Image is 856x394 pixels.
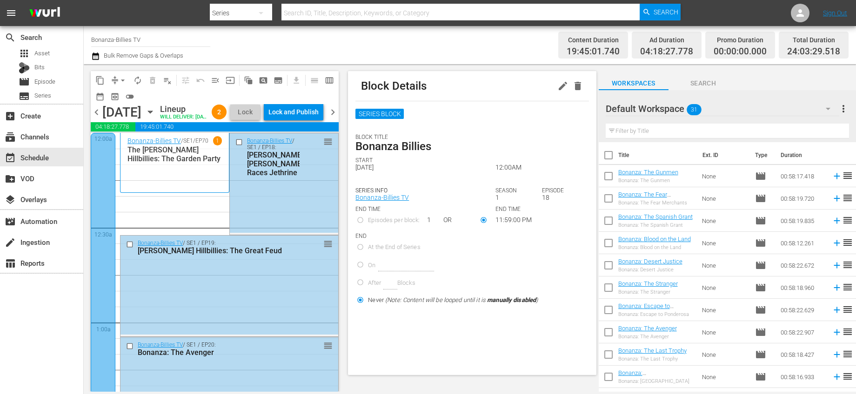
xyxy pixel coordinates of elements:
span: Create [5,111,16,122]
p: Blocks [397,278,415,288]
p: After [368,278,381,288]
a: Bonanza: Desert Justice [618,258,682,265]
div: / SE1 / EP18: [247,138,305,177]
span: reorder [323,239,333,249]
div: Bonanza: The Spanish Grant [618,222,693,228]
td: None [698,276,751,299]
div: Bonanza: The Avenger [618,334,677,340]
span: Search [654,4,678,20]
span: reorder [323,341,333,351]
span: 04:18:27.778 [91,122,135,131]
div: Lock and Publish [268,104,319,120]
svg: Add to Schedule [832,193,842,204]
th: Title [618,142,697,168]
p: / [181,138,183,144]
td: None [698,343,751,366]
div: Total Duration [787,33,840,46]
span: manually disabled [487,296,536,303]
span: Episodes per block: [368,216,420,225]
p: SE1 / [183,138,195,144]
span: reorder [842,215,853,226]
span: chevron_left [91,106,102,118]
span: Series [34,91,51,100]
p: END TIME [495,206,521,212]
span: menu_open [211,76,220,85]
span: Ingestion [5,237,16,248]
td: 00:58:18.427 [777,343,828,366]
span: Channels [5,131,16,143]
span: Asset [34,49,50,58]
span: 31 [687,100,702,119]
span: menu [6,7,17,19]
span: 24 hours Lineup View is OFF [122,89,137,104]
button: reorder [323,137,333,146]
svg: Add to Schedule [832,372,842,382]
span: Automation [5,216,16,227]
span: reorder [842,170,853,181]
div: Bonanza: Desert Justice [618,267,682,273]
a: Bonanza: [GEOGRAPHIC_DATA] [618,369,675,383]
span: View Backup [107,89,122,104]
span: Copy Lineup [93,73,107,88]
span: reorder [842,192,853,204]
div: / SE1 / EP19: [138,240,292,255]
div: [PERSON_NAME]: [PERSON_NAME] Races Jethrine [247,151,305,177]
span: reorder [842,237,853,248]
span: Bits [34,63,45,72]
a: Bonanza-Billies TV [138,240,183,246]
td: 00:58:19.720 [777,187,828,210]
p: SEASON [495,187,542,194]
span: reorder [323,137,333,147]
span: more_vert [838,103,849,114]
span: 24:03:29.518 [787,46,840,57]
div: [PERSON_NAME] Hillbillies: The Great Feud [138,246,292,255]
span: preview_outlined [110,92,120,101]
span: Edit [555,79,570,93]
span: autorenew_outlined [133,76,142,85]
span: reorder [842,259,853,270]
svg: Add to Schedule [832,349,842,360]
div: Lineup [160,104,208,114]
td: None [698,299,751,321]
button: more_vert [838,98,849,120]
span: reorder [842,326,853,337]
td: None [698,366,751,388]
div: seriesBlockEndTime [355,212,588,230]
p: [DATE] [355,164,374,171]
span: 1 [422,216,436,230]
span: subtitles_outlined [274,76,283,85]
p: Never [368,295,538,305]
svg: Add to Schedule [832,216,842,226]
input: On [378,258,434,271]
span: reorder [842,371,853,382]
span: Episode [755,304,766,315]
span: Reports [5,258,16,269]
div: Bonanza: The Gunmen [618,177,678,184]
span: Workspaces [599,78,669,89]
a: Bonanza-Billies TV [138,341,183,348]
div: [DATE] [102,105,141,120]
span: compress [110,76,120,85]
p: SERIES INFO [355,187,495,194]
span: toggle_off [125,92,134,101]
p: BLOCK TITLE [355,134,588,140]
h1: Block Details [361,80,427,92]
span: date_range_outlined [95,92,105,101]
span: Clear Lineup [160,73,175,88]
span: Episode [755,327,766,338]
p: SERIES BLOCK [355,109,404,119]
span: auto_awesome_motion_outlined [244,76,253,85]
span: arrow_drop_down [118,76,127,85]
a: Bonanza-Billies TV [355,194,409,201]
span: Loop Content [130,73,145,88]
span: Episode [755,260,766,271]
a: Bonanza: Blood on the Land [618,236,691,243]
span: Series [19,91,30,102]
td: None [698,165,751,187]
span: OR [436,216,459,230]
div: Ad Duration [640,33,693,46]
span: Month Calendar View [93,89,107,104]
div: Bonanza: The Stranger [618,289,678,295]
span: Create Search Block [256,73,271,88]
span: Week Calendar View [322,73,337,88]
